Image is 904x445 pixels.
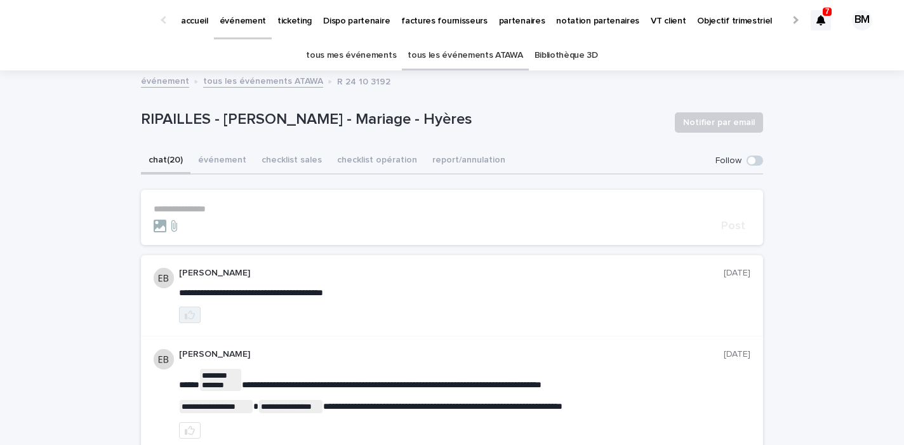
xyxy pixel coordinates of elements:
[535,41,598,70] a: Bibliothèque 3D
[141,73,189,88] a: événement
[724,268,750,279] p: [DATE]
[425,148,513,175] button: report/annulation
[179,307,201,323] button: like this post
[811,10,831,30] div: 7
[683,116,755,129] span: Notifier par email
[329,148,425,175] button: checklist opération
[721,220,745,232] span: Post
[141,148,190,175] button: chat (20)
[179,422,201,439] button: like this post
[852,10,872,30] div: BM
[306,41,396,70] a: tous mes événements
[724,349,750,360] p: [DATE]
[337,74,390,88] p: R 24 10 3192
[825,7,830,16] p: 7
[408,41,522,70] a: tous les événements ATAWA
[190,148,254,175] button: événement
[716,220,750,232] button: Post
[25,8,149,33] img: Ls34BcGeRexTGTNfXpUC
[675,112,763,133] button: Notifier par email
[179,349,724,360] p: [PERSON_NAME]
[715,156,741,166] p: Follow
[141,110,665,129] p: RIPAILLES - [PERSON_NAME] - Mariage - Hyères
[254,148,329,175] button: checklist sales
[179,268,724,279] p: [PERSON_NAME]
[203,73,323,88] a: tous les événements ATAWA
